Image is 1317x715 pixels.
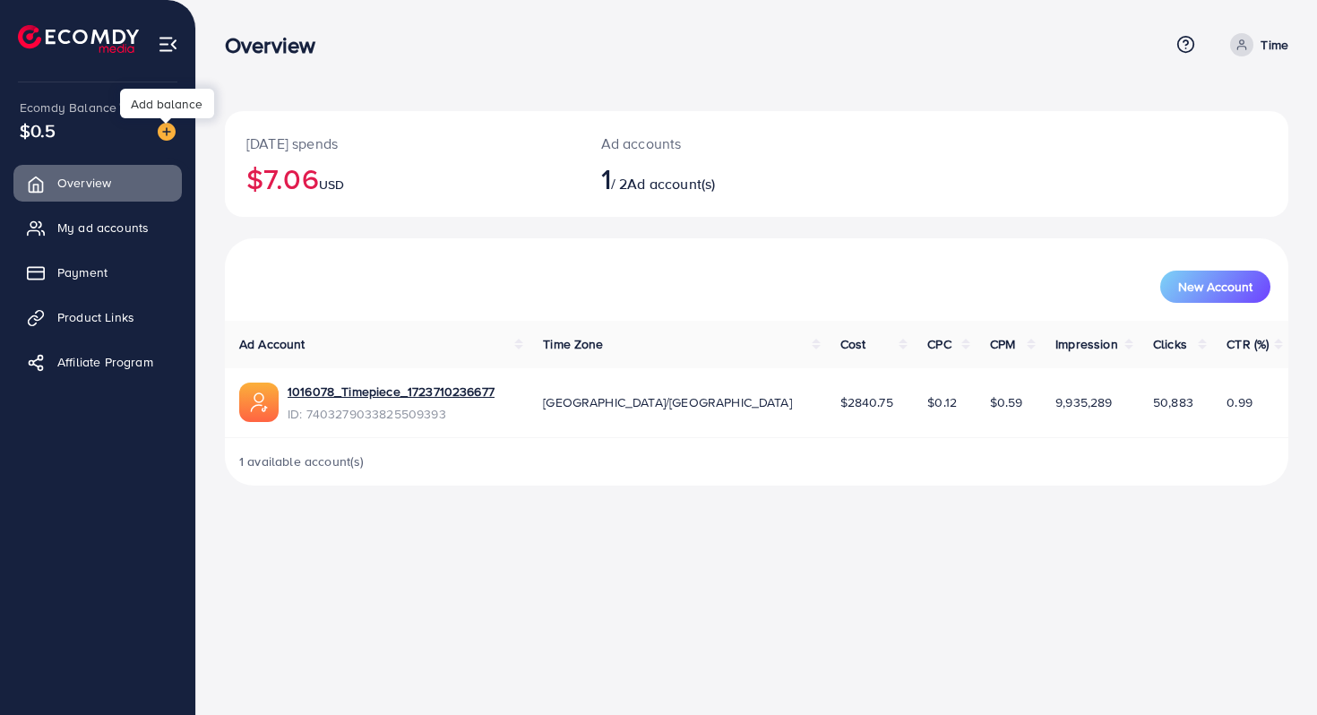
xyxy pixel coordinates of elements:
a: Payment [13,254,182,290]
a: My ad accounts [13,210,182,246]
span: ID: 7403279033825509393 [288,405,495,423]
img: logo [18,25,139,53]
span: [GEOGRAPHIC_DATA]/[GEOGRAPHIC_DATA] [543,393,792,411]
span: $0.5 [20,117,56,143]
span: $0.59 [990,393,1023,411]
span: Ad Account [239,335,306,353]
div: Add balance [120,89,214,118]
span: 50,883 [1153,393,1193,411]
a: Affiliate Program [13,344,182,380]
span: Time Zone [543,335,603,353]
span: CPC [927,335,951,353]
h3: Overview [225,32,330,58]
button: New Account [1160,271,1270,303]
span: Ad account(s) [627,174,715,194]
span: 1 [601,158,611,199]
span: USD [319,176,344,194]
a: Product Links [13,299,182,335]
span: New Account [1178,280,1252,293]
span: Overview [57,174,111,192]
span: Payment [57,263,108,281]
span: Cost [840,335,866,353]
span: Clicks [1153,335,1187,353]
span: Product Links [57,308,134,326]
p: [DATE] spends [246,133,558,154]
img: ic-ads-acc.e4c84228.svg [239,383,279,422]
span: CTR (%) [1227,335,1269,353]
span: 1 available account(s) [239,452,365,470]
a: Overview [13,165,182,201]
span: $2840.75 [840,393,893,411]
span: 9,935,289 [1055,393,1112,411]
span: Ecomdy Balance [20,99,116,116]
img: image [158,123,176,141]
span: $0.12 [927,393,957,411]
p: Time [1261,34,1288,56]
a: Time [1223,33,1288,56]
span: 0.99 [1227,393,1252,411]
span: CPM [990,335,1015,353]
img: menu [158,34,178,55]
span: My ad accounts [57,219,149,237]
h2: / 2 [601,161,824,195]
span: Impression [1055,335,1118,353]
a: 1016078_Timepiece_1723710236677 [288,383,495,401]
span: Affiliate Program [57,353,153,371]
h2: $7.06 [246,161,558,195]
p: Ad accounts [601,133,824,154]
iframe: Chat [1241,634,1304,702]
